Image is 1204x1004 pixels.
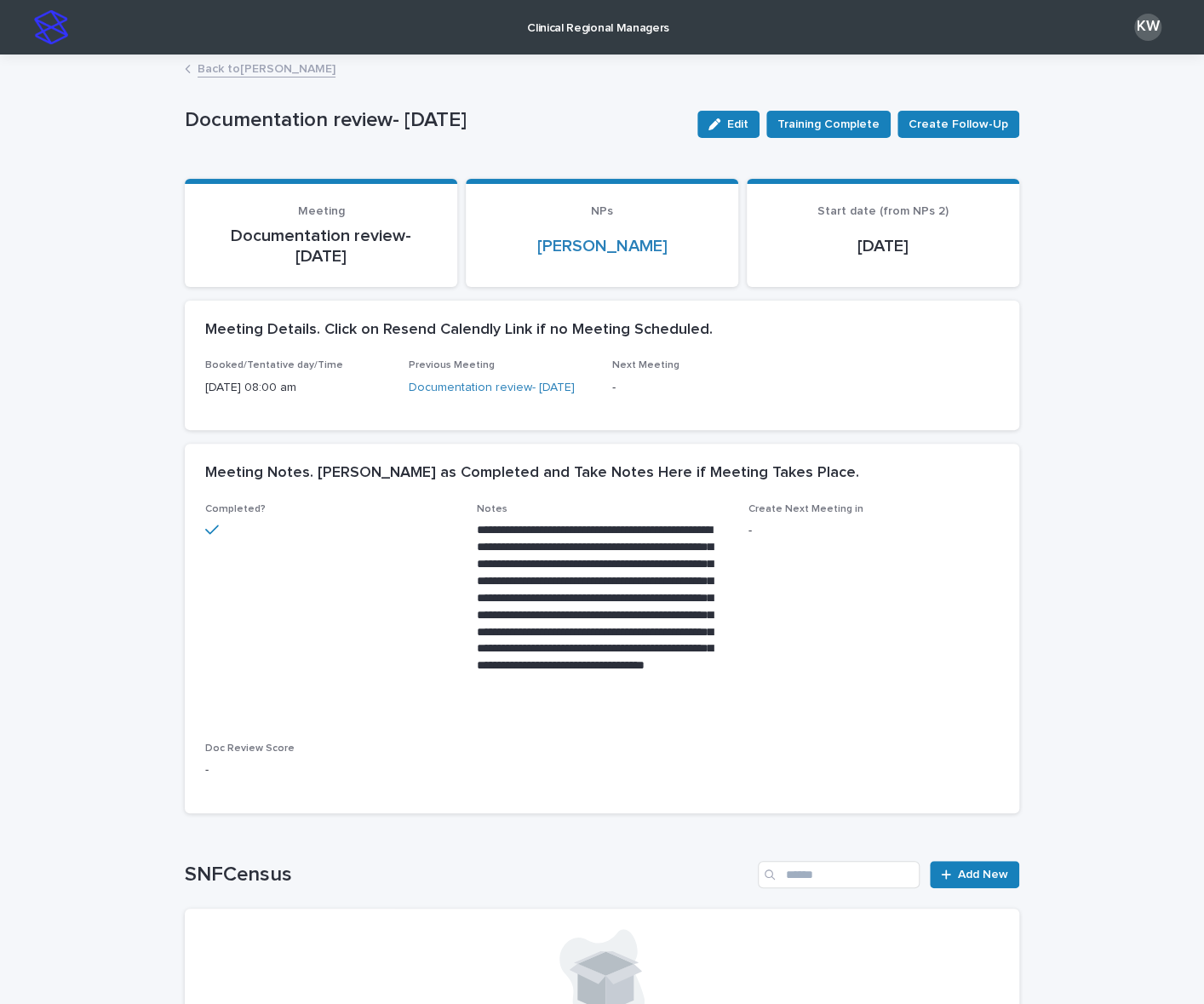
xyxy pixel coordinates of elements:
span: Training Complete [777,116,880,133]
a: Back to[PERSON_NAME] [198,58,335,77]
img: stacker-logo-s-only.png [34,10,68,44]
span: Create Follow-Up [909,116,1008,133]
span: Add New [958,869,1008,881]
button: Create Follow-Up [897,111,1019,138]
span: Doc Review Score [205,743,295,754]
span: Booked/Tentative day/Time [205,360,343,370]
p: - [748,522,999,540]
span: NPs [591,205,613,217]
a: [PERSON_NAME] [537,236,668,256]
span: Edit [727,118,748,130]
span: Meeting [298,205,345,217]
button: Edit [697,111,760,138]
a: Add New [930,861,1019,888]
a: Documentation review- [DATE] [409,379,575,397]
input: Search [758,861,920,888]
h2: Meeting Details. Click on Resend Calendly Link if no Meeting Scheduled. [205,321,713,340]
p: [DATE] 08:00 am [205,379,388,397]
h1: SNFCensus [185,863,751,887]
span: Previous Meeting [409,360,495,370]
p: - [205,761,456,779]
p: Documentation review- [DATE] [185,108,684,133]
span: Next Meeting [612,360,679,370]
h2: Meeting Notes. [PERSON_NAME] as Completed and Take Notes Here if Meeting Takes Place. [205,464,859,483]
p: Documentation review- [DATE] [205,226,437,267]
p: [DATE] [767,236,999,256]
div: KW [1134,14,1161,41]
p: - [612,379,795,397]
span: Start date (from NPs 2) [817,205,949,217]
span: Completed? [205,504,266,514]
button: Training Complete [766,111,891,138]
span: Notes [477,504,507,514]
span: Create Next Meeting in [748,504,863,514]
